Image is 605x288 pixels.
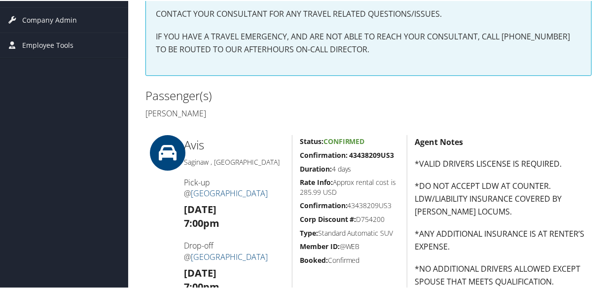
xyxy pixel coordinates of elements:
strong: Duration: [300,163,332,173]
h5: Approx rental cost is 285.99 USD [300,177,400,196]
strong: Confirmation: [300,200,348,209]
span: Employee Tools [22,32,73,57]
h5: 43438209US3 [300,200,400,210]
h5: D754200 [300,214,400,223]
a: [GEOGRAPHIC_DATA] [191,187,268,198]
strong: Agent Notes [415,136,463,146]
h5: Standard Automatic SUV [300,227,400,237]
h5: @WEB [300,241,400,251]
strong: Booked: [300,254,328,264]
strong: Rate Info: [300,177,333,186]
strong: Corp Discount #: [300,214,356,223]
p: *ANY ADDITIONAL INSURANCE IS AT RENTER’S EXPENSE. [415,227,592,252]
h5: Confirmed [300,254,400,264]
p: *NO ADDITIONAL DRIVERS ALLOWED EXCEPT SPOUSE THAT MEETS QUALIFICATION. [415,262,592,287]
p: IF YOU HAVE A TRAVEL EMERGENCY, AND ARE NOT ABLE TO REACH YOUR CONSULTANT, CALL [PHONE_NUMBER] TO... [156,30,581,55]
h4: [PERSON_NAME] [145,107,361,118]
h4: Drop-off @ [184,239,285,261]
p: *DO NOT ACCEPT LDW AT COUNTER. LDW/LIABILITY INSURANCE COVERED BY [PERSON_NAME] LOCUMS. [415,179,592,217]
h5: Saginaw , [GEOGRAPHIC_DATA] [184,156,285,166]
a: [GEOGRAPHIC_DATA] [191,251,268,261]
h4: Pick-up @ [184,176,285,198]
span: Confirmed [323,136,365,145]
strong: Member ID: [300,241,340,250]
strong: Status: [300,136,323,145]
p: CONTACT YOUR CONSULTANT FOR ANY TRAVEL RELATED QUESTIONS/ISSUES. [156,7,581,20]
h2: Avis [184,136,285,152]
strong: Confirmation: 43438209US3 [300,149,394,159]
strong: [DATE] [184,202,216,215]
p: *VALID DRIVERS LISCENSE IS REQUIRED. [415,157,592,170]
h5: 4 days [300,163,400,173]
strong: 7:00pm [184,216,219,229]
strong: Type: [300,227,318,237]
h2: Passenger(s) [145,86,361,103]
strong: [DATE] [184,265,216,279]
span: Company Admin [22,7,77,32]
